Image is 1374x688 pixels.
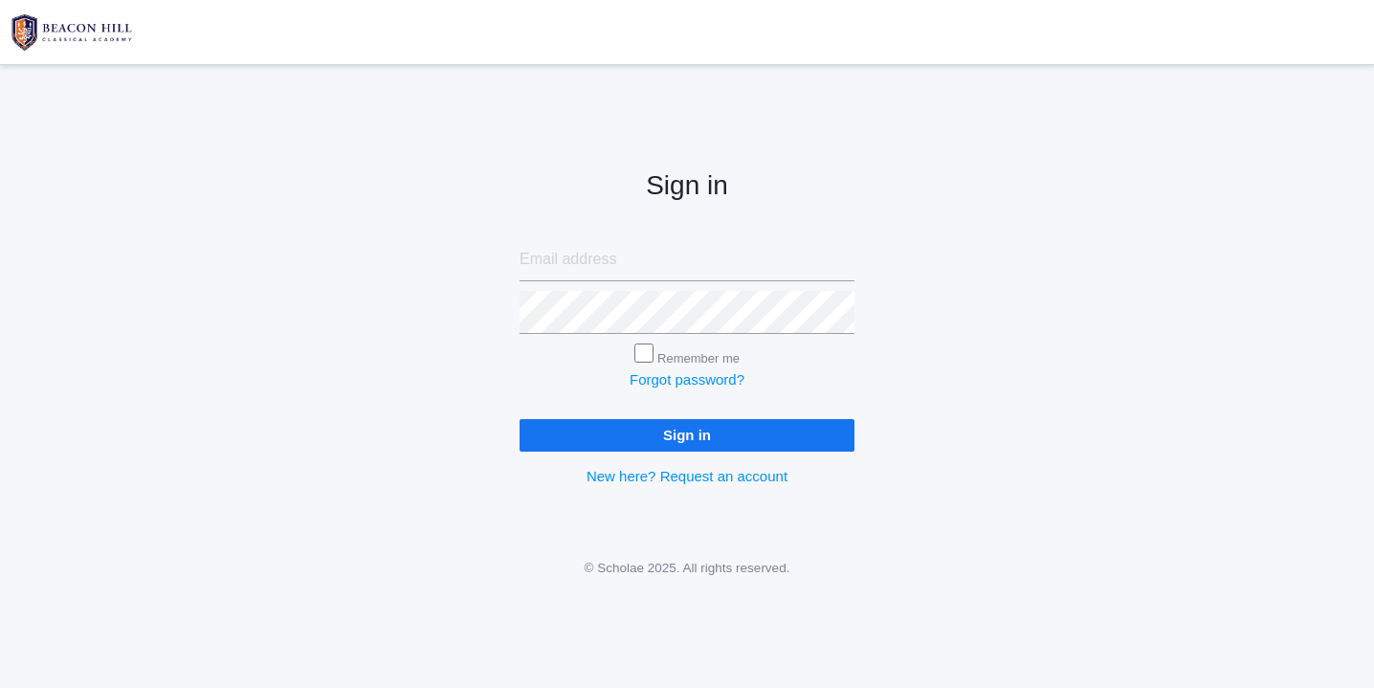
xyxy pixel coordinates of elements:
a: Forgot password? [630,371,744,388]
h2: Sign in [520,171,854,201]
input: Sign in [520,419,854,451]
label: Remember me [657,351,740,366]
a: New here? Request an account [587,468,787,484]
input: Email address [520,238,854,281]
